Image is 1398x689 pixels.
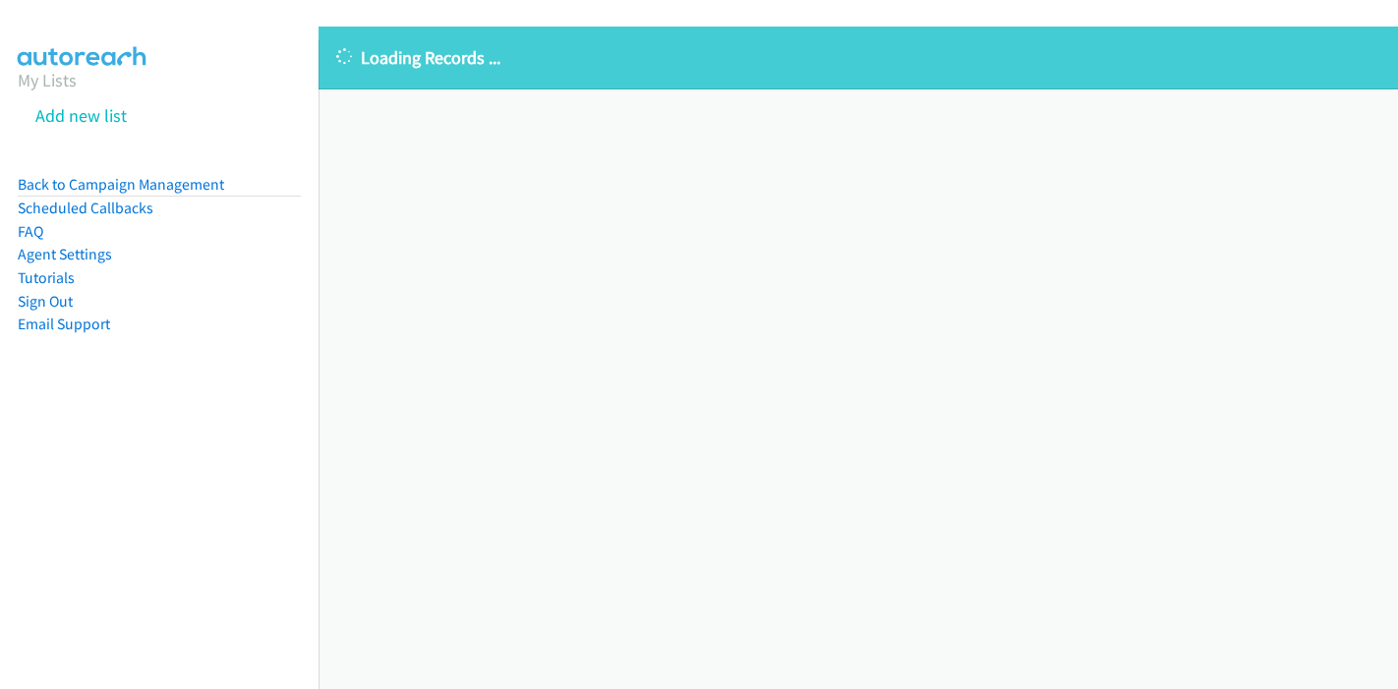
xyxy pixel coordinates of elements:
[336,44,1380,71] p: Loading Records ...
[18,268,75,287] a: Tutorials
[35,104,127,127] a: Add new list
[18,222,43,241] a: FAQ
[18,69,77,91] a: My Lists
[18,292,73,311] a: Sign Out
[18,199,153,217] a: Scheduled Callbacks
[18,175,224,194] a: Back to Campaign Management
[18,315,110,333] a: Email Support
[18,245,112,263] a: Agent Settings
